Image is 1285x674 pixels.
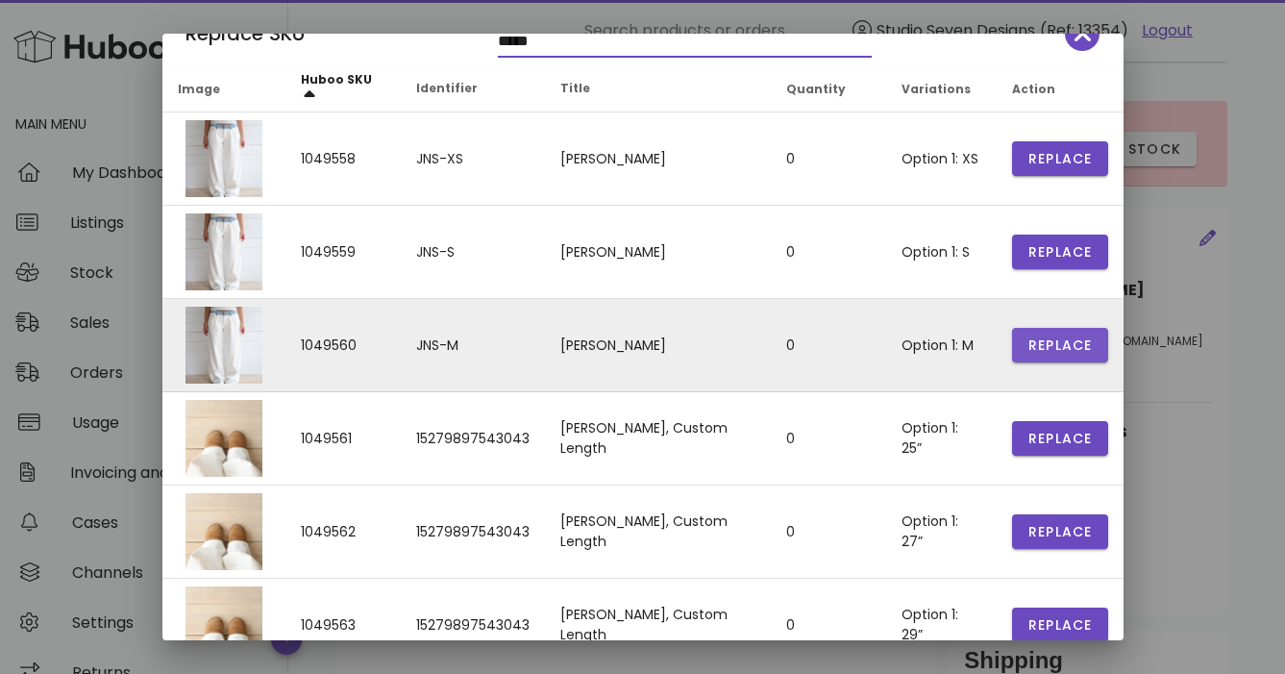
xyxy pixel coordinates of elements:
td: Option 1: M [886,299,996,392]
td: 15279897543043 [401,392,545,486]
span: Quantity [786,81,846,97]
th: Image [162,66,285,112]
td: 1049558 [285,112,401,206]
td: 1049560 [285,299,401,392]
td: JNS-XS [401,112,545,206]
td: [PERSON_NAME] [545,299,772,392]
td: 0 [771,486,886,579]
td: [PERSON_NAME], Custom Length [545,392,772,486]
span: Image [178,81,220,97]
button: Replace [1012,514,1108,549]
td: 0 [771,299,886,392]
td: 15279897543043 [401,486,545,579]
button: Replace [1012,235,1108,269]
td: Option 1: 25” [886,392,996,486]
th: Quantity [771,66,886,112]
td: 1049561 [285,392,401,486]
td: 0 [771,206,886,299]
td: Option 1: XS [886,112,996,206]
span: Replace [1027,522,1093,542]
td: JNS-M [401,299,545,392]
th: Title: Not sorted. Activate to sort ascending. [545,66,772,112]
button: Replace [1012,141,1108,176]
span: Title [560,80,590,96]
td: [PERSON_NAME], Custom Length [545,486,772,579]
td: 0 [771,392,886,486]
td: 1049559 [285,206,401,299]
th: Variations [886,66,996,112]
td: [PERSON_NAME] [545,112,772,206]
span: Replace [1027,429,1093,449]
span: Huboo SKU [301,71,372,87]
button: Replace [1012,608,1108,642]
td: Option 1: 27” [886,486,996,579]
span: Action [1012,81,1055,97]
span: Replace [1027,149,1093,169]
th: Identifier: Not sorted. Activate to sort ascending. [401,66,545,112]
td: 1049562 [285,486,401,579]
td: Option 1: 29” [886,579,996,672]
span: Identifier [416,80,478,96]
span: Variations [902,81,971,97]
td: 0 [771,112,886,206]
span: Replace [1027,336,1093,356]
button: Replace [1012,328,1108,362]
td: [PERSON_NAME] [545,206,772,299]
td: JNS-S [401,206,545,299]
td: 15279897543043 [401,579,545,672]
button: Replace [1012,421,1108,456]
td: 1049563 [285,579,401,672]
th: Huboo SKU: Sorted ascending. Activate to sort descending. [285,66,401,112]
th: Action [997,66,1124,112]
td: [PERSON_NAME], Custom Length [545,579,772,672]
span: Replace [1027,615,1093,636]
td: 0 [771,579,886,672]
span: Replace [1027,242,1093,262]
td: Option 1: S [886,206,996,299]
